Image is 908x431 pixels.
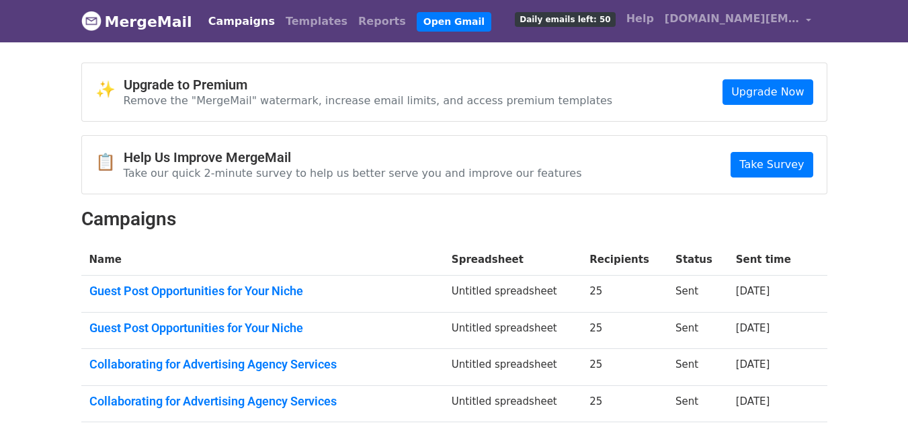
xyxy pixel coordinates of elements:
td: Sent [667,349,728,386]
span: 📋 [95,153,124,172]
h4: Help Us Improve MergeMail [124,149,582,165]
th: Status [667,244,728,276]
a: Collaborating for Advertising Agency Services [89,394,436,409]
a: Guest Post Opportunities for Your Niche [89,284,436,299]
a: Campaigns [203,8,280,35]
span: ✨ [95,80,124,100]
td: 25 [581,312,667,349]
a: Take Survey [731,152,813,178]
a: MergeMail [81,7,192,36]
a: [DOMAIN_NAME][EMAIL_ADDRESS][DOMAIN_NAME] [659,5,817,37]
td: Sent [667,385,728,422]
p: Take our quick 2-minute survey to help us better serve you and improve our features [124,166,582,180]
td: Sent [667,276,728,313]
a: Daily emails left: 50 [509,5,620,32]
td: Untitled spreadsheet [444,385,581,422]
td: 25 [581,276,667,313]
a: Collaborating for Advertising Agency Services [89,357,436,372]
a: [DATE] [736,285,770,297]
h2: Campaigns [81,208,827,231]
th: Spreadsheet [444,244,581,276]
a: Templates [280,8,353,35]
td: 25 [581,385,667,422]
span: Daily emails left: 50 [515,12,615,27]
th: Sent time [728,244,809,276]
td: Untitled spreadsheet [444,349,581,386]
a: [DATE] [736,395,770,407]
a: [DATE] [736,322,770,334]
span: [DOMAIN_NAME][EMAIL_ADDRESS][DOMAIN_NAME] [665,11,799,27]
a: [DATE] [736,358,770,370]
td: Untitled spreadsheet [444,276,581,313]
img: MergeMail logo [81,11,101,31]
p: Remove the "MergeMail" watermark, increase email limits, and access premium templates [124,93,613,108]
td: Sent [667,312,728,349]
a: Open Gmail [417,12,491,32]
td: Untitled spreadsheet [444,312,581,349]
a: Guest Post Opportunities for Your Niche [89,321,436,336]
a: Reports [353,8,411,35]
h4: Upgrade to Premium [124,77,613,93]
a: Help [621,5,659,32]
th: Recipients [581,244,667,276]
th: Name [81,244,444,276]
a: Upgrade Now [723,79,813,105]
td: 25 [581,349,667,386]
